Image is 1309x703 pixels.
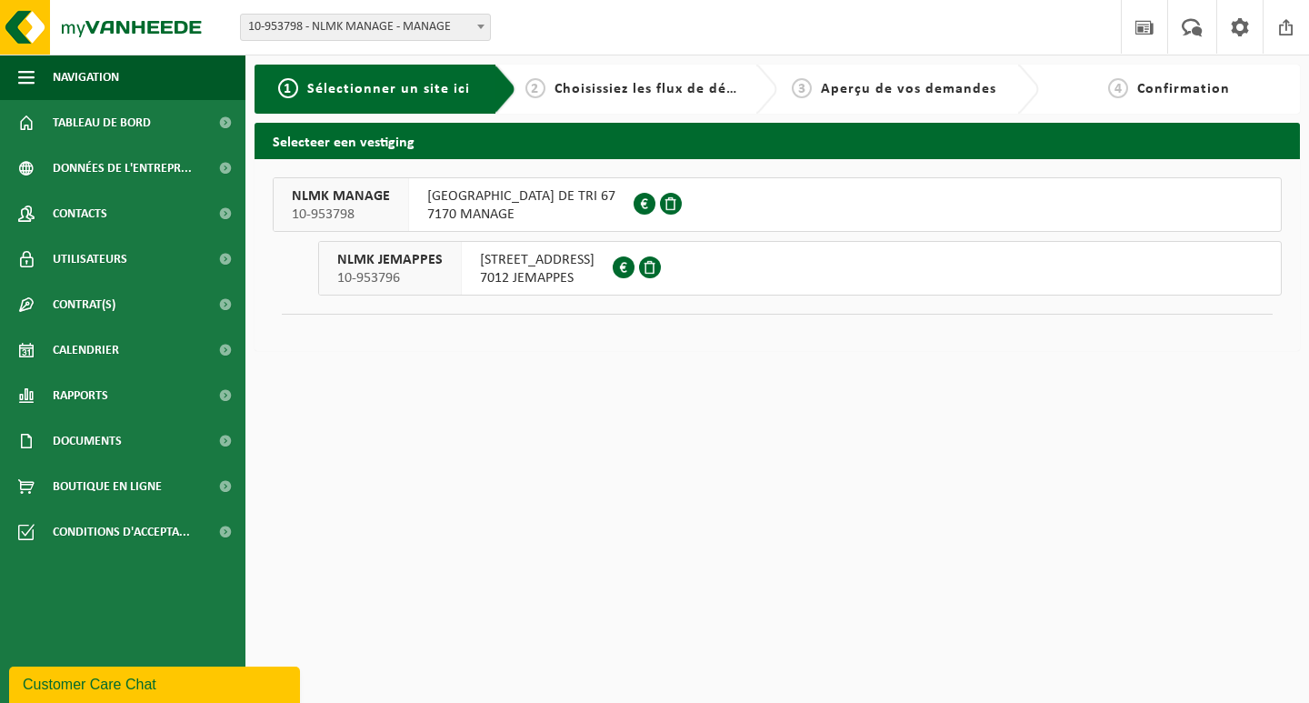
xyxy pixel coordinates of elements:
span: 7012 JEMAPPES [480,269,595,287]
span: Contacts [53,191,107,236]
span: NLMK MANAGE [292,187,390,206]
iframe: chat widget [9,663,304,703]
span: 10-953798 [292,206,390,224]
span: Conditions d'accepta... [53,509,190,555]
span: [STREET_ADDRESS] [480,251,595,269]
span: Boutique en ligne [53,464,162,509]
span: Navigation [53,55,119,100]
span: 10-953798 - NLMK MANAGE - MANAGE [240,14,491,41]
span: 10-953796 [337,269,443,287]
span: Sélectionner un site ici [307,82,470,96]
span: 3 [792,78,812,98]
span: 7170 MANAGE [427,206,615,224]
span: Choisissiez les flux de déchets et récipients [555,82,857,96]
span: Calendrier [53,327,119,373]
span: [GEOGRAPHIC_DATA] DE TRI 67 [427,187,615,206]
span: Aperçu de vos demandes [821,82,996,96]
span: Données de l'entrepr... [53,146,192,191]
span: 4 [1108,78,1128,98]
span: Documents [53,418,122,464]
span: Confirmation [1137,82,1230,96]
span: 2 [525,78,545,98]
span: NLMK JEMAPPES [337,251,443,269]
span: Contrat(s) [53,282,115,327]
button: NLMK MANAGE 10-953798 [GEOGRAPHIC_DATA] DE TRI 677170 MANAGE [273,177,1282,232]
span: 1 [278,78,298,98]
span: Tableau de bord [53,100,151,146]
span: 10-953798 - NLMK MANAGE - MANAGE [241,15,490,40]
button: NLMK JEMAPPES 10-953796 [STREET_ADDRESS]7012 JEMAPPES [318,241,1282,296]
h2: Selecteer een vestiging [255,123,1300,158]
span: Rapports [53,373,108,418]
span: Utilisateurs [53,236,127,282]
